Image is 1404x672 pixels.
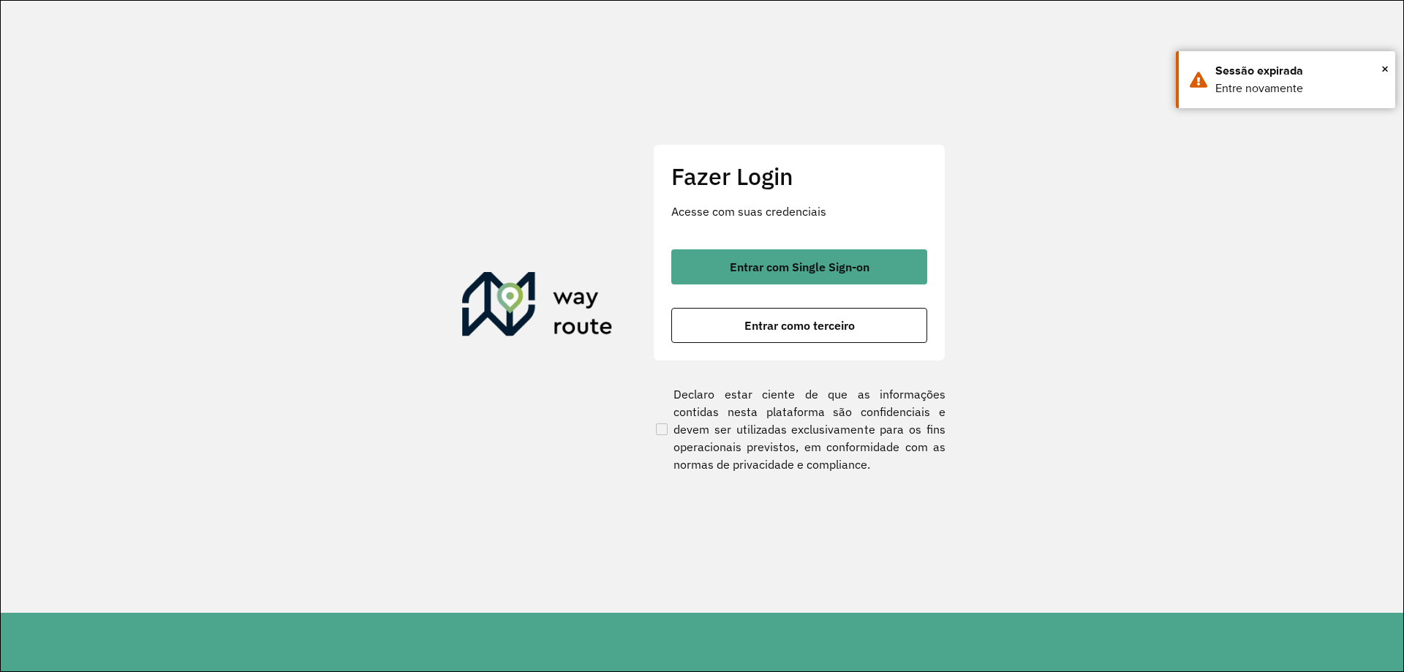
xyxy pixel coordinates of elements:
button: button [671,249,927,284]
img: Roteirizador AmbevTech [462,272,613,342]
span: Entrar como terceiro [744,320,855,331]
div: Sessão expirada [1215,62,1384,80]
h2: Fazer Login [671,162,927,190]
button: Close [1381,58,1389,80]
p: Acesse com suas credenciais [671,203,927,220]
div: Entre novamente [1215,80,1384,97]
span: × [1381,58,1389,80]
label: Declaro estar ciente de que as informações contidas nesta plataforma são confidenciais e devem se... [653,385,946,473]
button: button [671,308,927,343]
span: Entrar com Single Sign-on [730,261,869,273]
